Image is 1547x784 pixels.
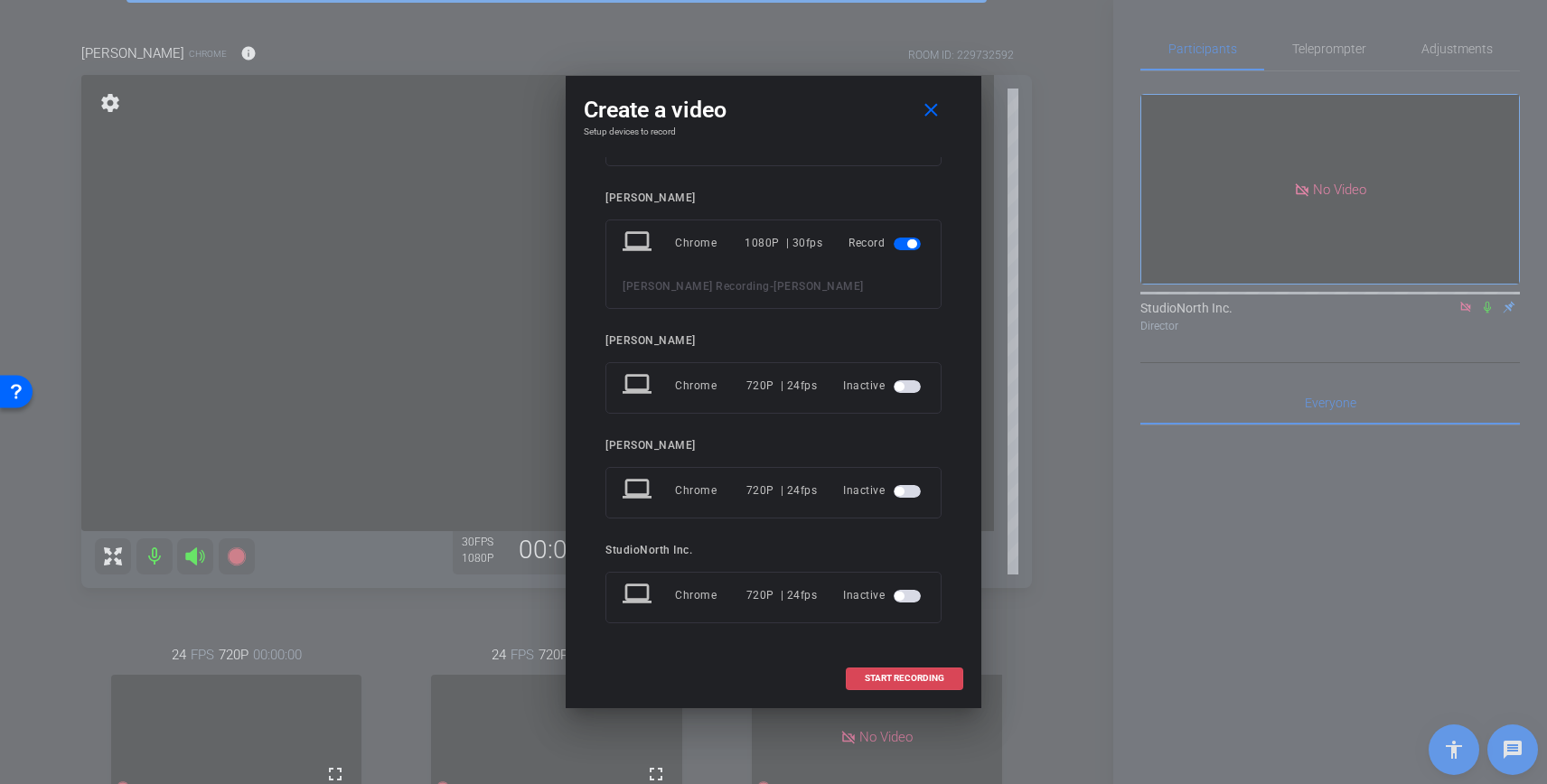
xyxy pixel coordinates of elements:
div: Chrome [675,227,745,259]
div: Inactive [843,579,924,611]
h4: Setup devices to record [584,126,963,137]
button: START RECORDING [846,667,963,690]
mat-icon: laptop [623,227,655,259]
div: Chrome [675,579,746,611]
span: START RECORDING [865,674,944,683]
div: 720P | 24fps [746,579,818,611]
div: 1080P | 30fps [745,227,822,259]
div: Inactive [843,369,924,402]
mat-icon: close [920,99,942,122]
div: Chrome [675,474,746,507]
div: Create a video [584,94,963,126]
div: 720P | 24fps [746,369,818,402]
span: - [770,280,774,293]
div: Record [849,227,924,259]
span: [PERSON_NAME] [773,280,864,293]
div: [PERSON_NAME] [605,191,942,205]
div: 720P | 24fps [746,474,818,507]
span: [PERSON_NAME] Recording [623,280,770,293]
div: StudioNorth Inc. [605,544,942,557]
div: [PERSON_NAME] [605,334,942,348]
div: [PERSON_NAME] [605,439,942,453]
div: Inactive [843,474,924,507]
mat-icon: laptop [623,579,655,611]
div: Chrome [675,369,746,402]
mat-icon: laptop [623,474,655,507]
mat-icon: laptop [623,369,655,402]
